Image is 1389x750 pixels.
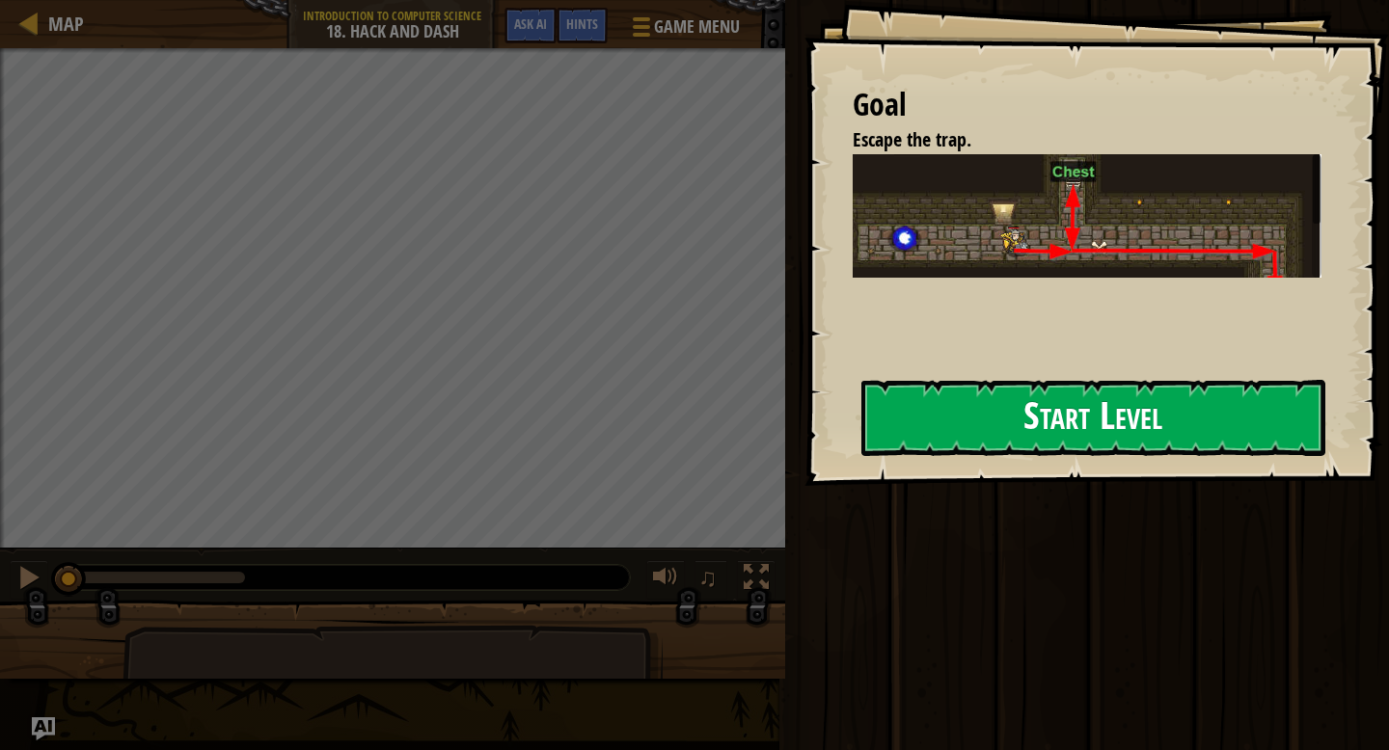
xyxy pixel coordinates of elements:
[514,14,547,33] span: Ask AI
[737,560,776,600] button: Toggle fullscreen
[617,8,751,53] button: Game Menu
[32,717,55,740] button: Ask AI
[504,8,557,43] button: Ask AI
[853,83,1321,127] div: Goal
[48,11,84,37] span: Map
[654,14,740,40] span: Game Menu
[10,560,48,600] button: ⌘ + P: Pause
[853,154,1336,305] img: Hack and dash
[694,560,727,600] button: ♫
[646,560,685,600] button: Adjust volume
[39,11,84,37] a: Map
[861,380,1325,456] button: Start Level
[698,563,718,592] span: ♫
[829,126,1317,154] li: Escape the trap.
[566,14,598,33] span: Hints
[853,126,971,152] span: Escape the trap.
